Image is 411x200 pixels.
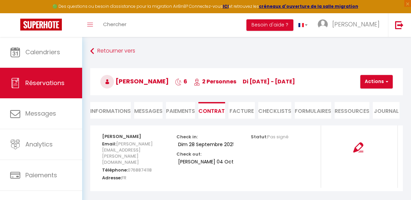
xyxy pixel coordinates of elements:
span: Réservations [25,79,65,87]
span: 6 [175,78,187,85]
li: Ressources [335,102,369,119]
span: [PERSON_NAME] [100,77,169,85]
li: Journal [373,102,400,119]
button: Besoin d'aide ? [246,19,293,31]
span: FR [122,173,126,183]
strong: Téléphone: [102,167,128,173]
strong: [PERSON_NAME] [102,133,141,140]
span: Calendriers [25,48,60,56]
a: ... [PERSON_NAME] [313,13,388,37]
button: Actions [360,75,393,88]
span: Pas signé [267,134,289,140]
a: créneaux d'ouverture de la salle migration [259,3,358,9]
a: Retourner vers [90,45,403,57]
a: Chercher [98,13,131,37]
span: [PERSON_NAME][EMAIL_ADDRESS][PERSON_NAME][DOMAIN_NAME] [102,139,153,167]
li: Informations [90,102,131,119]
span: di [DATE] - [DATE] [243,78,295,85]
p: Check out: [176,149,201,157]
span: Chercher [103,21,126,28]
span: Messages [25,109,56,118]
strong: Adresse: [102,175,122,181]
span: 2 Personnes [194,78,236,85]
span: [PERSON_NAME] [332,20,380,28]
li: CHECKLISTS [258,102,291,119]
li: Facture [228,102,255,119]
img: ... [318,19,328,29]
li: Paiements [166,102,195,119]
li: Contrat [198,102,225,119]
span: Paiements [25,171,57,179]
p: Check in: [176,132,198,140]
img: Super Booking [20,19,62,31]
li: FORMULAIRES [295,102,331,119]
img: signing-contract [353,142,363,153]
a: ICI [223,3,229,9]
img: logout [395,21,404,29]
p: Statut: [251,132,289,140]
strong: Email: [102,141,116,147]
span: 0768874118 [128,165,152,175]
span: Analytics [25,140,53,148]
span: Messages [134,107,163,115]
